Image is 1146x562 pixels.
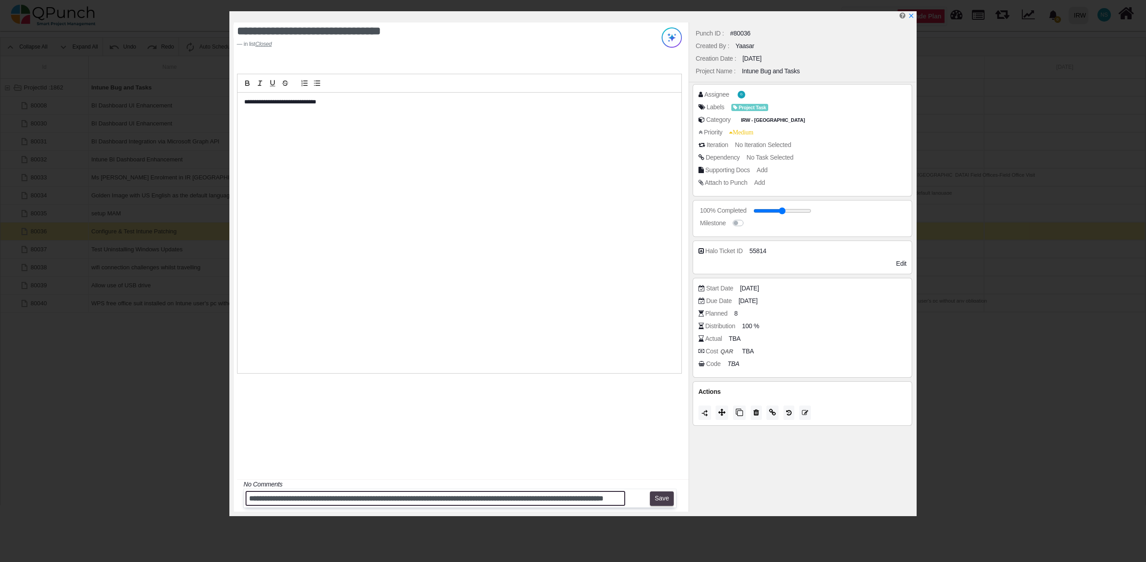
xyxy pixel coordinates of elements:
div: Assignee [704,90,729,99]
span: Edit [896,260,906,267]
div: Created By : [696,41,729,51]
span: 55814 [749,246,766,256]
div: Dependency [706,153,740,162]
button: Edit [799,406,811,420]
button: History [783,406,794,420]
div: Supporting Docs [705,165,750,175]
button: Copy Link [766,406,779,420]
span: TBA [742,347,754,356]
i: TBA [727,360,739,367]
span: Add [757,166,767,174]
span: 8 [734,309,738,318]
i: No Comments [244,481,282,488]
footer: in list [237,40,605,48]
span: No Iteration Selected [735,141,791,148]
cite: Source Title [255,41,272,47]
div: Labels [707,103,725,112]
div: Actual [705,334,722,343]
div: Category [706,115,731,125]
span: Project Task [731,104,768,112]
div: Iteration [707,140,728,150]
div: Planned [705,309,727,318]
span: 100 % [742,321,759,331]
div: Code [706,359,721,369]
div: Start Date [706,284,733,293]
span: <div><span class="badge badge-secondary" style="background-color: #68CCCA"> <i class="fa fa-tag p... [731,103,768,112]
span: G [740,93,743,96]
span: Actions [698,388,721,395]
div: [DATE] [743,54,761,63]
div: Cost [706,347,735,356]
span: Add [754,179,765,186]
span: TBA [729,334,740,343]
div: Project Name : [696,67,736,76]
div: Milestone [700,219,725,228]
button: Copy [733,406,746,420]
img: Try writing with AI [662,27,682,48]
img: LaQAAAABJRU5ErkJggg== [701,410,709,417]
span: Gambir [738,91,745,98]
div: Attach to Punch [705,178,748,187]
div: Distribution [705,321,735,331]
span: No Task Selected [747,154,793,161]
div: Punch ID : [696,29,724,38]
div: Creation Date : [696,54,736,63]
div: Halo Ticket ID [705,246,743,256]
span: [DATE] [740,284,759,293]
span: [DATE] [739,296,757,306]
div: 100% Completed [700,206,746,215]
div: Due Date [706,296,732,306]
span: IRW - Birmingham [739,116,807,124]
div: #80036 [730,29,750,38]
span: Medium [729,129,753,135]
button: Move [716,406,728,420]
button: Save [650,491,674,506]
div: Yaasar [735,41,754,51]
div: Intune Bug and Tasks [742,67,800,76]
u: Closed [255,41,272,47]
div: Priority [704,128,722,137]
b: QAR [721,348,733,355]
button: Delete [751,406,762,420]
button: Duration should be greater than 1 day to split [698,406,711,420]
